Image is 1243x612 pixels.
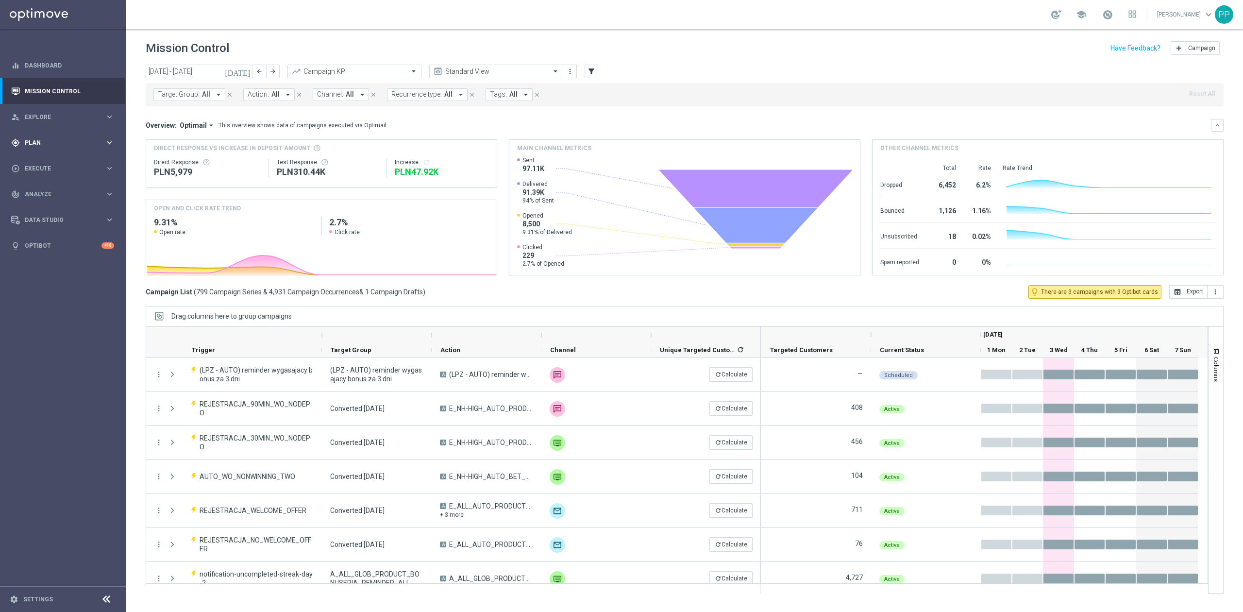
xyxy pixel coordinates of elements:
[550,503,565,519] img: Optimail
[11,139,115,147] button: gps_fixed Plan keyboard_arrow_right
[11,233,114,258] div: Optibot
[880,254,919,269] div: Spam reported
[770,346,833,354] span: Targeted Customers
[550,367,565,383] img: SMS RT
[851,505,863,514] label: 711
[968,202,991,218] div: 1.16%
[171,312,292,320] span: Drag columns here to group campaigns
[440,503,446,509] span: A
[105,164,114,173] i: keyboard_arrow_right
[226,91,233,98] i: close
[11,216,115,224] div: Data Studio keyboard_arrow_right
[105,189,114,199] i: keyboard_arrow_right
[146,121,177,130] h3: Overview:
[330,366,423,383] span: (LPZ - AUTO) reminder wygasajacy bonus za 3 dni
[154,217,314,228] h2: 9.31%
[11,190,20,199] i: track_changes
[11,165,115,172] button: play_circle_outline Execute keyboard_arrow_right
[11,242,115,250] div: lightbulb Optibot +10
[735,344,744,355] span: Calculate column
[225,67,251,76] i: [DATE]
[522,228,572,236] span: 9.31% of Delivered
[931,254,956,269] div: 0
[330,404,385,413] span: Converted Today
[522,180,554,188] span: Delivered
[180,121,207,130] span: Optimail
[313,88,369,101] button: Channel: All arrow_drop_down
[101,242,114,249] div: +10
[440,346,460,354] span: Action
[11,164,20,173] i: play_circle_outline
[200,536,314,553] span: REJESTRACJA_NO_WELCOME_OFFER
[449,404,533,413] span: E_NH-HIGH_AUTO_PRODUCT_WO 90 MIN CONVERTED TODAY NONDEPO_DAILY
[223,65,252,79] button: [DATE]
[440,510,533,519] div: + 3 more
[737,346,744,354] i: refresh
[1041,288,1158,296] span: There are 3 campaigns with 3 Optibot cards
[522,220,572,228] span: 8,500
[857,369,863,378] label: —
[1110,45,1160,51] input: Have Feedback?
[1174,288,1181,296] i: open_in_browser
[879,574,905,583] colored-tag: Active
[369,89,378,100] button: close
[879,506,905,515] colored-tag: Active
[11,138,20,147] i: gps_fixed
[983,331,1003,338] span: [DATE]
[146,426,761,460] div: Press SPACE to select this row.
[422,158,430,166] button: refresh
[880,346,924,354] span: Current Status
[154,472,163,481] button: more_vert
[565,66,575,77] button: more_vert
[709,435,753,450] button: refreshCalculate
[200,434,314,451] span: REJESTRACJA_30MIN_WO_NODEPO
[1169,285,1208,299] button: open_in_browser Export
[225,89,234,100] button: close
[522,164,544,173] span: 97.11K
[879,370,918,379] colored-tag: Scheduled
[153,88,225,101] button: Target Group: All arrow_drop_down
[433,67,443,76] i: preview
[11,62,115,69] div: equalizer Dashboard
[11,138,105,147] div: Plan
[25,140,105,146] span: Plan
[534,91,540,98] i: close
[440,372,446,377] span: A
[1156,7,1215,22] a: [PERSON_NAME]keyboard_arrow_down
[761,460,1198,494] div: Press SPACE to select this row.
[11,190,115,198] button: track_changes Analyze keyboard_arrow_right
[709,367,753,382] button: refreshCalculate
[11,52,114,78] div: Dashboard
[11,87,115,95] div: Mission Control
[715,507,722,514] i: refresh
[154,404,163,413] i: more_vert
[879,540,905,549] colored-tag: Active
[271,90,280,99] span: All
[330,438,385,447] span: Converted Today
[468,89,476,100] button: close
[11,113,115,121] button: person_search Explore keyboard_arrow_right
[1003,164,1215,172] div: Rate Trend
[287,65,421,78] ng-select: Campaign KPI
[550,401,565,417] img: SMS RT
[1114,346,1127,354] span: 5 Fri
[440,440,446,445] span: A
[177,121,218,130] button: Optimail arrow_drop_down
[154,540,163,549] i: more_vert
[25,233,101,258] a: Optibot
[761,392,1198,426] div: Press SPACE to select this row.
[11,216,105,224] div: Data Studio
[248,90,269,99] span: Action:
[709,401,753,416] button: refreshCalculate
[533,89,541,100] button: close
[252,65,266,78] button: arrow_back
[218,121,386,130] div: This overview shows data of campaigns executed via Optimail
[146,562,761,596] div: Press SPACE to select this row.
[880,144,958,153] h4: Other channel metrics
[761,562,1198,596] div: Press SPACE to select this row.
[200,472,295,481] span: AUTO_WO_NONWINNING_TWO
